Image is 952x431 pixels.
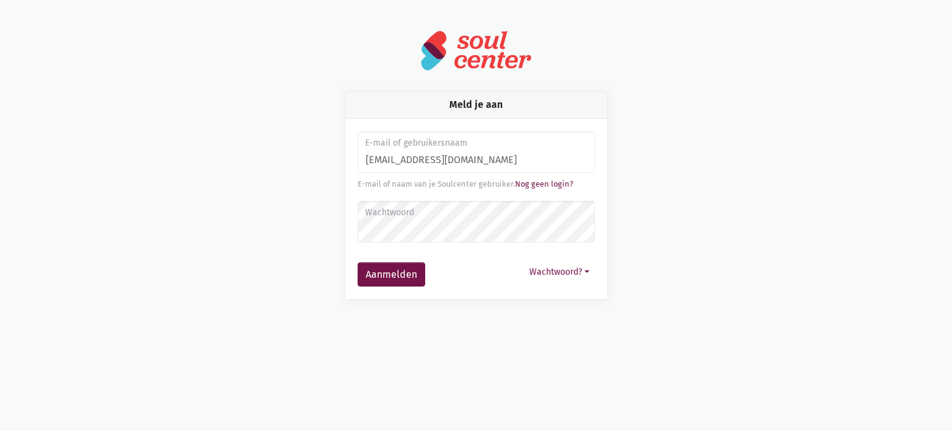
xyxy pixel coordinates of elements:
[358,262,425,287] button: Aanmelden
[420,30,532,71] img: logo-soulcenter-full.svg
[515,179,573,189] a: Nog geen login?
[365,136,586,150] label: E-mail of gebruikersnaam
[345,92,607,118] div: Meld je aan
[358,131,595,287] form: Aanmelden
[524,262,595,282] button: Wachtwoord?
[365,206,586,220] label: Wachtwoord
[358,178,595,190] div: E-mail of naam van je Soulcenter gebruiker.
